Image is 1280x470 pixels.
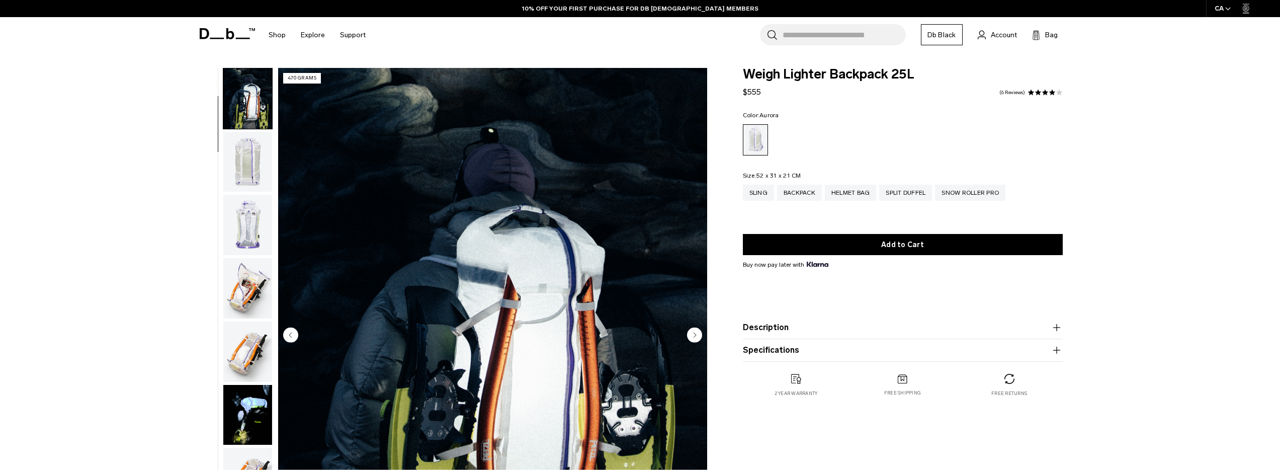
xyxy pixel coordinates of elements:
button: Next slide [687,327,702,344]
a: 6 reviews [999,90,1025,95]
span: Weigh Lighter Backpack 25L [743,68,1063,81]
img: {"height" => 20, "alt" => "Klarna"} [807,262,828,267]
span: $555 [743,87,761,97]
a: Db Black [921,24,963,45]
button: Weigh_Lighter_Backpack_25L_Lifestyle_new.png [223,68,273,129]
span: Bag [1045,30,1058,40]
a: Explore [301,17,325,53]
a: Backpack [777,185,822,201]
a: Shop [269,17,286,53]
p: Free shipping [884,389,921,397]
p: Free returns [991,390,1027,397]
button: Weigh_Lighter_Backpack_25L_3.png [223,194,273,256]
span: Buy now pay later with [743,260,828,269]
a: Account [978,29,1017,41]
p: 470 grams [283,73,321,84]
a: Sling [743,185,774,201]
img: Weigh_Lighter_Backpack_25L_2.png [223,132,272,192]
button: Weigh_Lighter_Backpack_25L_2.png [223,131,273,193]
button: Description [743,322,1063,334]
button: Bag [1032,29,1058,41]
p: 2 year warranty [775,390,818,397]
button: Add to Cart [743,234,1063,255]
legend: Size: [743,173,801,179]
a: Helmet Bag [825,185,877,201]
span: 52 x 31 x 21 CM [756,172,801,179]
nav: Main Navigation [261,17,373,53]
img: Weigh_Lighter_Backpack_25L_5.png [223,322,272,382]
button: Weigh Lighter Backpack 25L Aurora [223,384,273,446]
button: Weigh_Lighter_Backpack_25L_4.png [223,258,273,319]
img: Weigh_Lighter_Backpack_25L_3.png [223,195,272,255]
a: Aurora [743,124,768,155]
a: 10% OFF YOUR FIRST PURCHASE FOR DB [DEMOGRAPHIC_DATA] MEMBERS [522,4,758,13]
span: Aurora [759,112,779,119]
a: Snow Roller Pro [935,185,1005,201]
span: Account [991,30,1017,40]
img: Weigh_Lighter_Backpack_25L_Lifestyle_new.png [223,68,272,129]
img: Weigh_Lighter_Backpack_25L_4.png [223,258,272,319]
button: Previous slide [283,327,298,344]
button: Weigh_Lighter_Backpack_25L_5.png [223,321,273,382]
button: Specifications [743,344,1063,356]
legend: Color: [743,112,779,118]
a: Support [340,17,366,53]
img: Weigh Lighter Backpack 25L Aurora [223,385,272,445]
a: Split Duffel [879,185,932,201]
